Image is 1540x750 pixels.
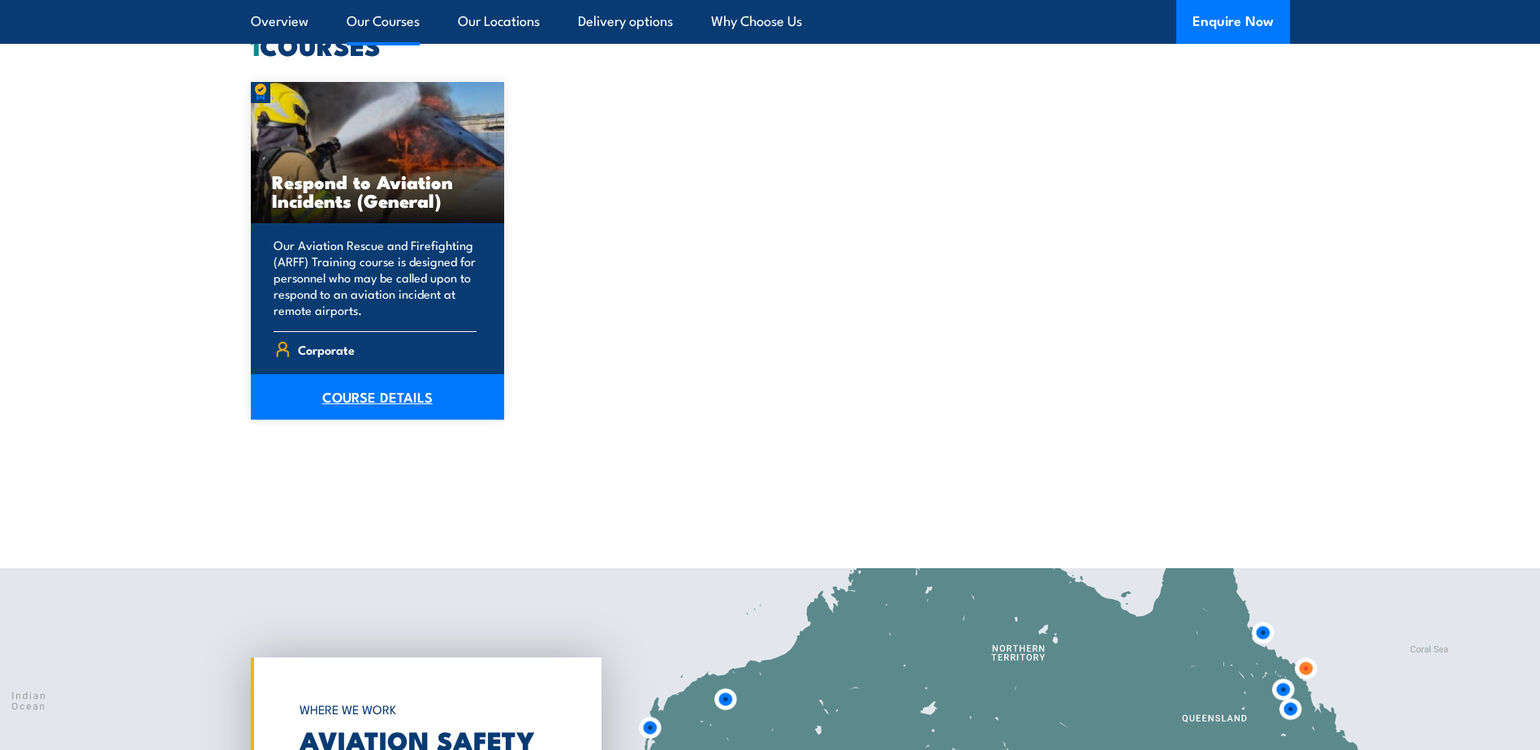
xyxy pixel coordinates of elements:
h2: COURSES [251,33,1290,56]
a: COURSE DETAILS [251,374,505,420]
span: Corporate [298,337,355,362]
h3: Respond to Aviation Incidents (General) [272,172,484,209]
h6: WHERE WE WORK [300,695,545,724]
p: Our Aviation Rescue and Firefighting (ARFF) Training course is designed for personnel who may be ... [274,237,477,318]
strong: 1 [251,24,260,65]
